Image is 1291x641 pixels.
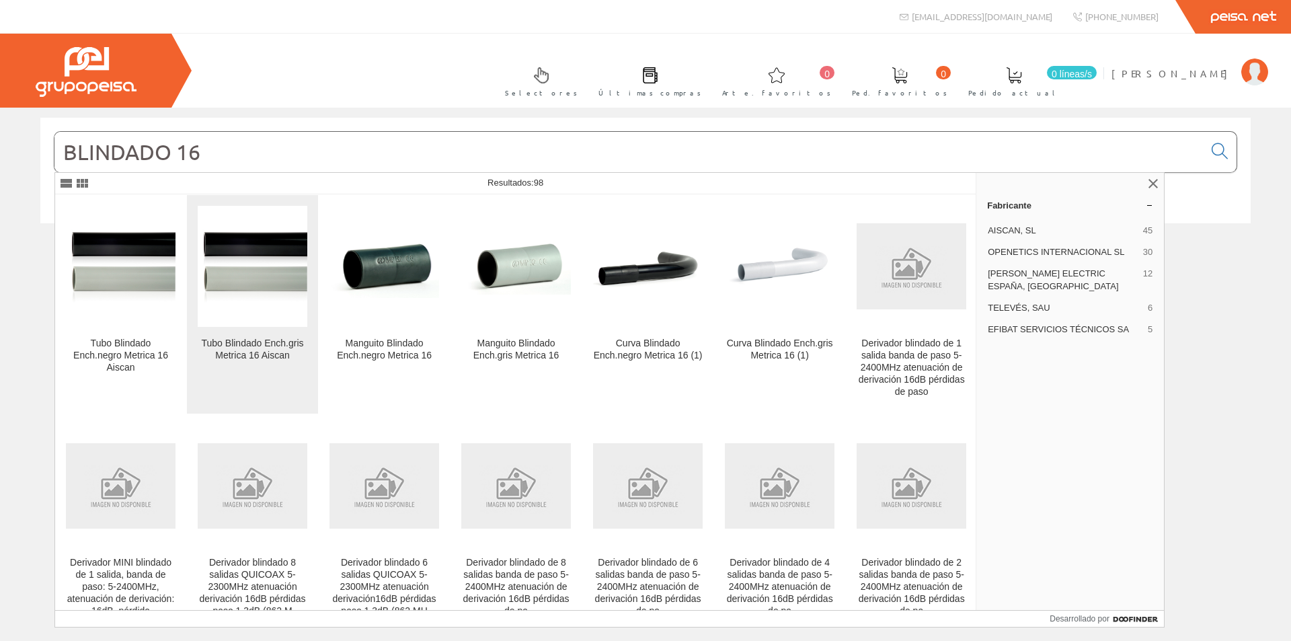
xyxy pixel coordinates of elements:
font: Manguito Blindado Ench.negro Metrica 16 [337,338,432,361]
font: 0 [941,69,946,79]
font: 45 [1143,225,1152,235]
a: Desarrollado por [1050,611,1164,627]
input: Buscar... [54,132,1204,172]
font: OPENETICS INTERNACIONAL SL [988,247,1124,257]
font: 0 [824,69,830,79]
img: Curva Blindado Ench.gris Metrica 16 (1) [725,244,834,288]
a: Tubo Blindado Ench.gris Metrica 16 Aiscan Tubo Blindado Ench.gris Metrica 16 Aiscan [187,195,318,414]
img: Manguito Blindado Ench.negro Metrica 16 [329,235,439,297]
a: Derivador blindado de 2 salidas banda de paso 5-2400MHz atenuación de derivación 16dB pérdidas de... [846,414,977,633]
font: Derivador blindado de 1 salida banda de paso 5-2400MHz atenuación de derivación 16dB pérdidas de ... [859,338,965,397]
img: Manguito Blindado Ench.gris Metrica 16 [461,238,571,295]
a: Curva Blindado Ench.gris Metrica 16 (1) Curva Blindado Ench.gris Metrica 16 (1) [714,195,845,414]
a: [PERSON_NAME] [1111,56,1268,69]
img: Derivador blindado de 8 salidas banda de paso 5-2400MHz atenuación de derivación 16dB pérdidas de pa [461,443,571,529]
font: Tubo Blindado Ench.negro Metrica 16 Aiscan [73,338,168,373]
font: Derivador blindado de 8 salidas banda de paso 5-2400MHz atenuación de derivación 16dB pérdidas de pa [463,557,570,616]
a: Derivador blindado de 4 salidas banda de paso 5-2400MHz atenuación de derivación 16dB pérdidas de... [714,414,845,633]
font: Tubo Blindado Ench.gris Metrica 16 Aiscan [202,338,304,361]
font: 98 [534,178,543,188]
img: Derivador MINI blindado de 1 salida, banda de paso: 5-2400MHz, atenuación de derivación: 16dB, pé... [66,443,175,529]
a: Curva Blindado Ench.negro Metrica 16 (1) Curva Blindado Ench.negro Metrica 16 (1) [582,195,713,414]
font: Curva Blindado Ench.negro Metrica 16 (1) [594,338,703,361]
font: Desarrollado por [1050,614,1109,624]
img: Curva Blindado Ench.negro Metrica 16 (1) [593,240,703,293]
font: Derivador blindado de 2 salidas banda de paso 5-2400MHz atenuación de derivación 16dB pérdidas de pa [859,557,965,616]
a: Tubo Blindado Ench.negro Metrica 16 Aiscan Tubo Blindado Ench.negro Metrica 16 Aiscan [55,195,186,414]
font: Derivador MINI blindado de 1 salida, banda de paso: 5-2400MHz, atenuación de derivación: 16dB, pé... [67,557,175,616]
font: Derivador blindado 8 salidas QUICOAX 5-2300MHz atenuación derivación 16dB pérdidas paso 1,3dB (862 M [200,557,306,616]
a: Derivador blindado de 8 salidas banda de paso 5-2400MHz atenuación de derivación 16dB pérdidas de... [451,414,582,633]
img: Derivador blindado 8 salidas QUICOAX 5-2300MHz atenuación derivación 16dB pérdidas paso 1,3dB (862 M [198,443,307,529]
font: AISCAN, SL [988,225,1036,235]
font: Derivador blindado de 4 salidas banda de paso 5-2400MHz atenuación de derivación 16dB pérdidas de pa [727,557,833,616]
img: Grupo Peisa [36,47,136,97]
a: Fabricante [976,194,1164,216]
font: [PERSON_NAME] [1111,67,1235,79]
font: Arte. favoritos [722,87,831,98]
font: [PHONE_NUMBER] [1085,11,1159,22]
a: Derivador MINI blindado de 1 salida, banda de paso: 5-2400MHz, atenuación de derivación: 16dB, pé... [55,414,186,633]
img: Derivador blindado de 2 salidas banda de paso 5-2400MHz atenuación de derivación 16dB pérdidas de pa [857,443,966,529]
font: TELEVÉS, SAU [988,303,1050,313]
a: Manguito Blindado Ench.gris Metrica 16 Manguito Blindado Ench.gris Metrica 16 [451,195,582,414]
a: Derivador blindado de 6 salidas banda de paso 5-2400MHz atenuación de derivación 16dB pérdidas de... [582,414,713,633]
font: 6 [1148,303,1152,313]
img: Tubo Blindado Ench.negro Metrica 16 Aiscan [66,229,175,304]
img: Derivador blindado 6 salidas QUICOAX 5-2300MHz atenuación derivación16dB pérdidas paso 1,3dB (862 MH [329,443,439,529]
font: Selectores [505,87,578,98]
font: [EMAIL_ADDRESS][DOMAIN_NAME] [912,11,1052,22]
font: 12 [1143,268,1152,278]
font: Resultados: [487,178,534,188]
font: EFIBAT SERVICIOS TÉCNICOS SA [988,324,1129,334]
a: Derivador blindado 8 salidas QUICOAX 5-2300MHz atenuación derivación 16dB pérdidas paso 1,3dB (86... [187,414,318,633]
font: [PERSON_NAME] ELECTRIC ESPAÑA, [GEOGRAPHIC_DATA] [988,268,1118,291]
img: Derivador blindado de 1 salida banda de paso 5-2400MHz atenuación de derivación 16dB pérdidas de ... [857,223,966,309]
font: Ped. favoritos [852,87,947,98]
font: Últimas compras [598,87,701,98]
font: 0 líneas/s [1052,69,1092,79]
font: Pedido actual [968,87,1060,98]
font: Fabricante [987,200,1031,211]
img: Derivador blindado de 6 salidas banda de paso 5-2400MHz atenuación de derivación 16dB pérdidas de pa [593,443,703,529]
font: Curva Blindado Ench.gris Metrica 16 (1) [727,338,833,361]
a: Selectores [492,56,584,105]
img: Tubo Blindado Ench.gris Metrica 16 Aiscan [198,229,307,304]
font: Derivador blindado 6 salidas QUICOAX 5-2300MHz atenuación derivación16dB pérdidas paso 1,3dB (862 MH [333,557,436,616]
a: Últimas compras [585,56,708,105]
font: 5 [1148,324,1152,334]
a: Derivador blindado de 1 salida banda de paso 5-2400MHz atenuación de derivación 16dB pérdidas de ... [846,195,977,414]
a: Manguito Blindado Ench.negro Metrica 16 Manguito Blindado Ench.negro Metrica 16 [319,195,450,414]
img: Derivador blindado de 4 salidas banda de paso 5-2400MHz atenuación de derivación 16dB pérdidas de pa [725,443,834,529]
font: Manguito Blindado Ench.gris Metrica 16 [473,338,559,361]
font: 30 [1143,247,1152,257]
a: Derivador blindado 6 salidas QUICOAX 5-2300MHz atenuación derivación16dB pérdidas paso 1,3dB (862... [319,414,450,633]
font: Derivador blindado de 6 salidas banda de paso 5-2400MHz atenuación de derivación 16dB pérdidas de pa [595,557,701,616]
